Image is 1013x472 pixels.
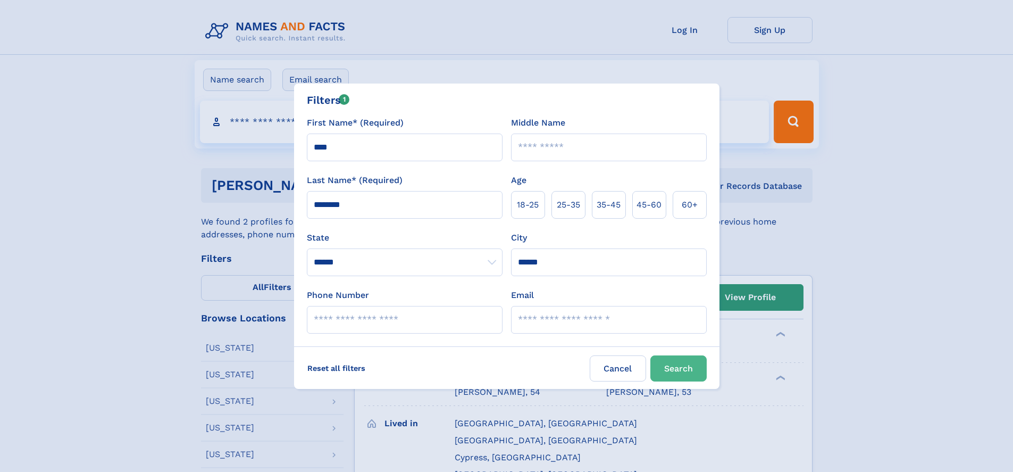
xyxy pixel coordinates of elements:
[511,117,565,129] label: Middle Name
[637,198,662,211] span: 45‑60
[307,231,503,244] label: State
[307,117,404,129] label: First Name* (Required)
[511,231,527,244] label: City
[511,174,526,187] label: Age
[307,289,369,302] label: Phone Number
[590,355,646,382] label: Cancel
[597,198,621,211] span: 35‑45
[300,355,372,381] label: Reset all filters
[557,198,580,211] span: 25‑35
[650,355,707,382] button: Search
[307,174,403,187] label: Last Name* (Required)
[511,289,534,302] label: Email
[682,198,698,211] span: 60+
[517,198,539,211] span: 18‑25
[307,92,350,108] div: Filters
